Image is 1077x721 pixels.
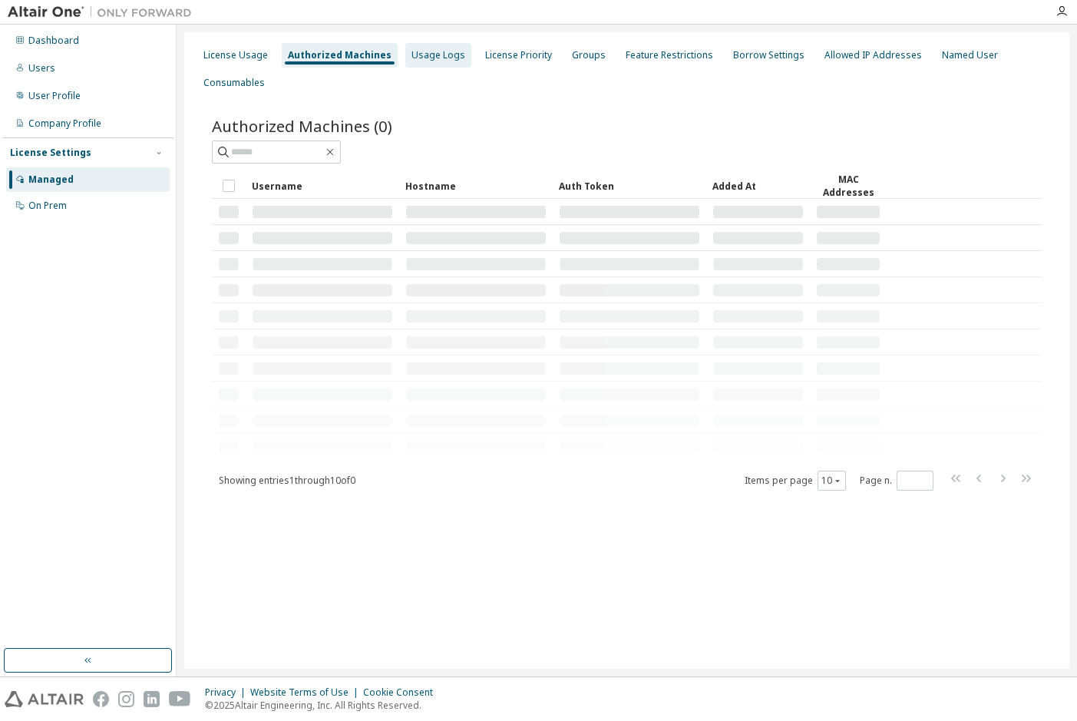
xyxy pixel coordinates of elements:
div: Company Profile [28,117,101,130]
div: On Prem [28,200,67,212]
div: Added At [712,174,804,198]
span: Authorized Machines (0) [212,115,392,137]
div: Allowed IP Addresses [824,49,922,61]
p: © 2025 Altair Engineering, Inc. All Rights Reserved. [205,699,442,712]
div: Users [28,62,55,74]
div: Groups [572,49,606,61]
div: Privacy [205,686,250,699]
div: Usage Logs [411,49,465,61]
div: License Settings [10,147,91,159]
div: Named User [942,49,998,61]
div: License Usage [203,49,268,61]
div: Auth Token [559,174,700,198]
div: Dashboard [28,35,79,47]
div: MAC Addresses [816,173,880,199]
img: youtube.svg [169,691,191,707]
div: Username [252,174,393,198]
button: 10 [821,475,842,487]
img: facebook.svg [93,691,109,707]
div: User Profile [28,90,81,102]
img: instagram.svg [118,691,134,707]
div: Website Terms of Use [250,686,363,699]
div: Borrow Settings [733,49,804,61]
div: Hostname [405,174,547,198]
div: Consumables [203,77,265,89]
div: Managed [28,174,74,186]
span: Page n. [860,471,933,491]
span: Showing entries 1 through 10 of 0 [219,474,355,487]
img: altair_logo.svg [5,691,84,707]
div: Feature Restrictions [626,49,713,61]
div: Cookie Consent [363,686,442,699]
span: Items per page [745,471,846,491]
img: linkedin.svg [144,691,160,707]
img: Altair One [8,5,200,20]
div: Authorized Machines [288,49,391,61]
div: License Priority [485,49,552,61]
